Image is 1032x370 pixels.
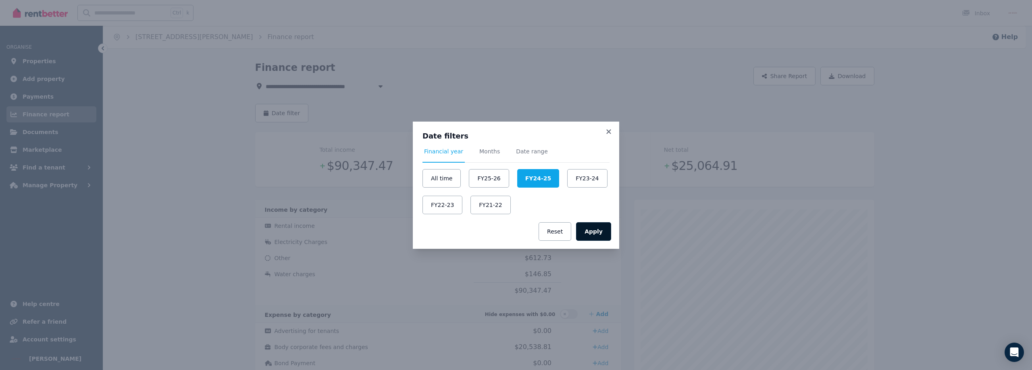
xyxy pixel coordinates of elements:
button: All time [422,169,461,188]
button: FY24-25 [517,169,559,188]
h3: Date filters [422,131,610,141]
button: FY22-23 [422,196,462,214]
div: Open Intercom Messenger [1005,343,1024,362]
button: Apply [576,222,611,241]
button: FY25-26 [469,169,509,188]
span: Date range [516,147,548,155]
button: Reset [539,222,571,241]
nav: Tabs [422,147,610,163]
span: Financial year [424,147,463,155]
span: Months [479,147,500,155]
button: FY23-24 [567,169,607,188]
button: FY21-22 [470,196,510,214]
